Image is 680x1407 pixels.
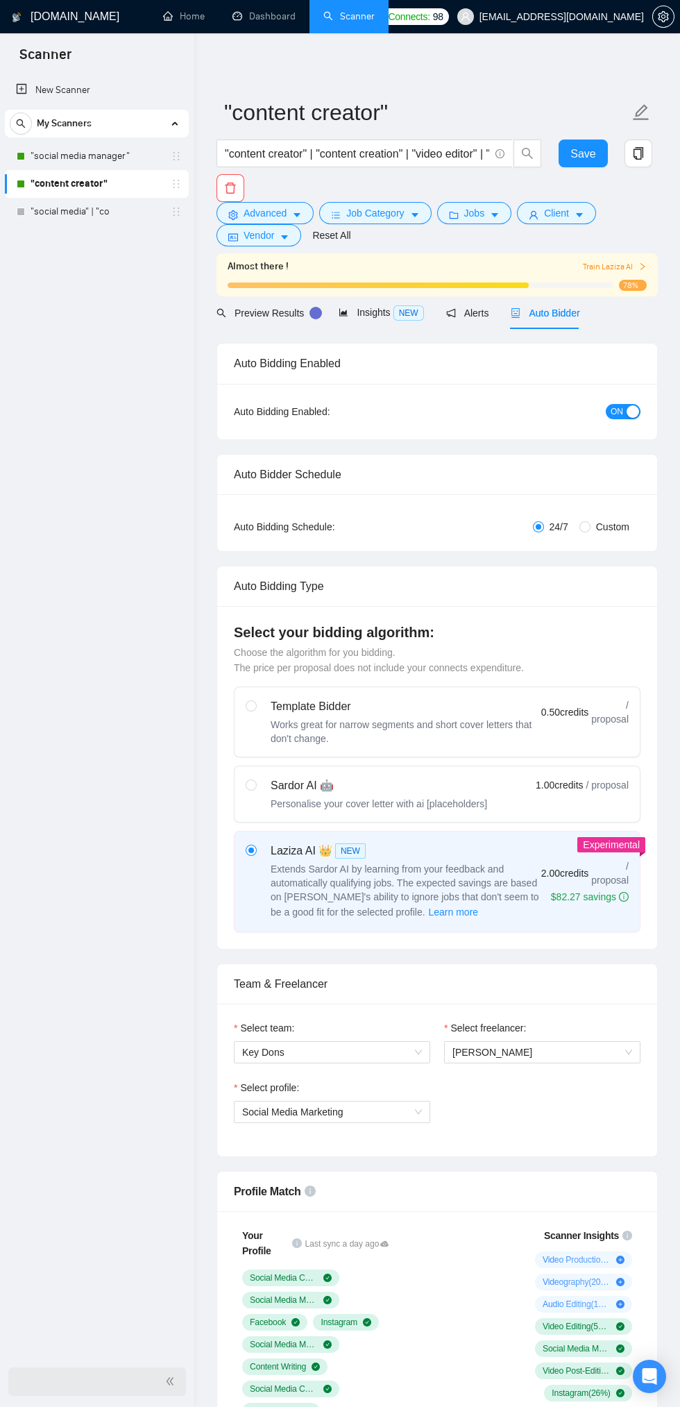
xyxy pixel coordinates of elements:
span: check-circle [323,1385,332,1393]
button: search [513,140,541,167]
span: NEW [335,843,366,859]
span: notification [446,308,456,318]
span: Advanced [244,205,287,221]
span: caret-down [280,232,289,242]
span: Preview Results [216,307,316,319]
span: caret-down [410,210,420,220]
a: "content creator" [31,170,162,198]
span: search [10,119,31,128]
button: setting [652,6,674,28]
span: Video Post-Editing ( 31 %) [543,1365,611,1376]
span: bars [331,210,341,220]
span: NEW [393,305,424,321]
span: caret-down [490,210,500,220]
span: / proposal [591,859,629,887]
div: Personalise your cover letter with ai [placeholders] [271,797,487,811]
span: folder [449,210,459,220]
span: plus-circle [616,1300,624,1308]
span: Select profile: [240,1080,299,1095]
span: caret-down [292,210,302,220]
span: Instagram ( 26 %) [552,1388,610,1399]
span: 2.00 credits [541,866,588,881]
button: copy [624,140,652,167]
span: plus-circle [616,1278,624,1286]
span: check-circle [323,1340,332,1349]
span: info-circle [305,1186,316,1197]
span: 78% [619,280,647,291]
span: 24/7 [544,519,574,534]
div: Auto Bidding Type [234,566,640,606]
div: Template Bidder [271,698,541,715]
button: delete [216,174,244,202]
button: Train Laziza AI [583,260,647,273]
span: Key Dons [242,1042,422,1063]
button: Laziza AI NEWExtends Sardor AI by learning from your feedback and automatically qualifying jobs. ... [427,904,479,920]
span: info-circle [622,1231,632,1240]
span: Choose the algorithm for you bidding. The price per proposal does not include your connects expen... [234,647,524,673]
span: Save [570,145,595,162]
div: Open Intercom Messenger [633,1360,666,1393]
div: Auto Bidding Schedule: [234,519,369,534]
a: searchScanner [323,10,375,22]
label: Select team: [234,1020,294,1036]
label: Select freelancer: [444,1020,526,1036]
span: Job Category [346,205,404,221]
span: check-circle [616,1345,624,1353]
span: robot [511,308,520,318]
div: Sardor AI 🤖 [271,777,487,794]
a: setting [652,11,674,22]
span: idcard [228,232,238,242]
a: New Scanner [16,76,178,104]
span: Content Writing [250,1361,306,1372]
span: Social Media Content Creation [250,1272,318,1283]
span: Video Editing ( 53 %) [543,1321,611,1332]
span: info-circle [292,1238,302,1248]
span: Vendor [244,228,274,243]
span: Jobs [464,205,485,221]
span: right [638,262,647,271]
button: Save [559,140,609,167]
div: Tooltip anchor [309,307,322,319]
span: check-circle [616,1367,624,1375]
span: plus-circle [616,1256,624,1264]
span: 👑 [318,843,332,859]
div: $82.27 savings [551,890,629,904]
span: search [514,147,541,160]
a: Reset All [312,228,350,243]
input: Search Freelance Jobs... [225,145,489,162]
span: Connects: [388,9,430,24]
span: Scanner Insights [544,1231,619,1240]
span: Audio Editing ( 12 %) [543,1299,611,1310]
div: Auto Bidder Schedule [234,455,640,494]
span: check-circle [616,1389,624,1397]
button: userClientcaret-down [517,202,596,224]
span: copy [625,147,652,160]
span: holder [171,206,182,217]
span: setting [653,11,674,22]
span: caret-down [575,210,584,220]
input: Scanner name... [224,95,629,130]
span: Experimental [583,839,640,850]
span: Instagram [321,1317,357,1328]
span: Social Media Content [250,1383,318,1395]
span: check-circle [323,1274,332,1282]
button: barsJob Categorycaret-down [319,202,431,224]
span: Facebook [250,1317,286,1328]
button: search [10,112,32,135]
span: 98 [433,9,443,24]
span: Social Media Marketing ( 39 %) [543,1343,611,1354]
span: Your Profile [242,1230,271,1256]
span: area-chart [339,307,348,317]
button: settingAdvancedcaret-down [216,202,314,224]
span: Extends Sardor AI by learning from your feedback and automatically qualifying jobs. The expected ... [271,863,539,918]
span: Auto Bidder [511,307,579,319]
span: user [529,210,538,220]
span: setting [228,210,238,220]
span: My Scanners [37,110,92,137]
button: idcardVendorcaret-down [216,224,301,246]
li: My Scanners [5,110,189,226]
div: Works great for narrow segments and short cover letters that don't change. [271,718,541,745]
span: holder [171,178,182,189]
span: check-circle [616,1322,624,1331]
